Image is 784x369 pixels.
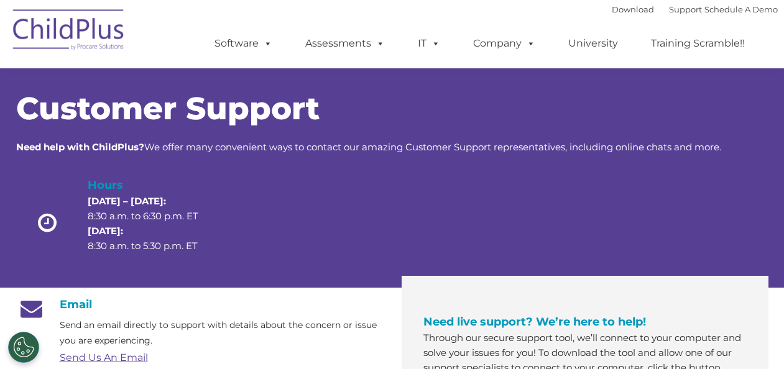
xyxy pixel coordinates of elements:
a: Training Scramble!! [639,31,757,56]
a: IT [405,31,453,56]
span: Need live support? We’re here to help! [423,315,646,329]
p: Send an email directly to support with details about the concern or issue you are experiencing. [60,317,383,348]
a: Send Us An Email [60,352,148,363]
strong: Need help with ChildPlus? [16,141,144,153]
a: Support [669,4,702,14]
a: Schedule A Demo [704,4,778,14]
button: Cookies Settings [8,332,39,363]
strong: [DATE]: [88,225,123,237]
a: Download [612,4,654,14]
p: 8:30 a.m. to 6:30 p.m. ET 8:30 a.m. to 5:30 p.m. ET [88,194,219,253]
a: Company [461,31,548,56]
a: Assessments [293,31,397,56]
a: University [556,31,630,56]
span: Customer Support [16,89,320,127]
span: We offer many convenient ways to contact our amazing Customer Support representatives, including ... [16,141,721,153]
img: ChildPlus by Procare Solutions [7,1,131,63]
h4: Hours [88,176,219,194]
strong: [DATE] – [DATE]: [88,195,166,207]
h4: Email [16,298,383,311]
a: Software [202,31,285,56]
font: | [612,4,778,14]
